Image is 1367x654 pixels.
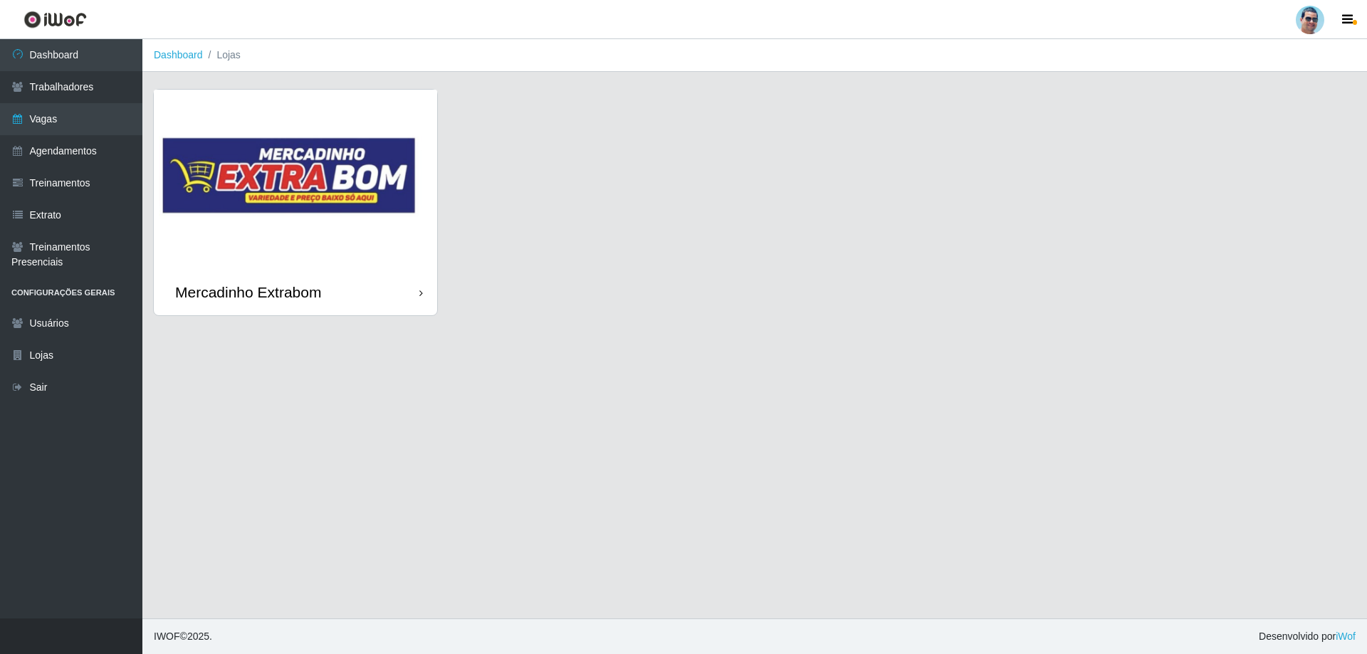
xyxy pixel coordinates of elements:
img: CoreUI Logo [23,11,87,28]
div: Mercadinho Extrabom [175,283,321,301]
li: Lojas [203,48,241,63]
a: Mercadinho Extrabom [154,90,437,315]
span: Desenvolvido por [1259,629,1356,644]
nav: breadcrumb [142,39,1367,72]
img: cardImg [154,90,437,269]
a: iWof [1336,631,1356,642]
a: Dashboard [154,49,203,60]
span: © 2025 . [154,629,212,644]
span: IWOF [154,631,180,642]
